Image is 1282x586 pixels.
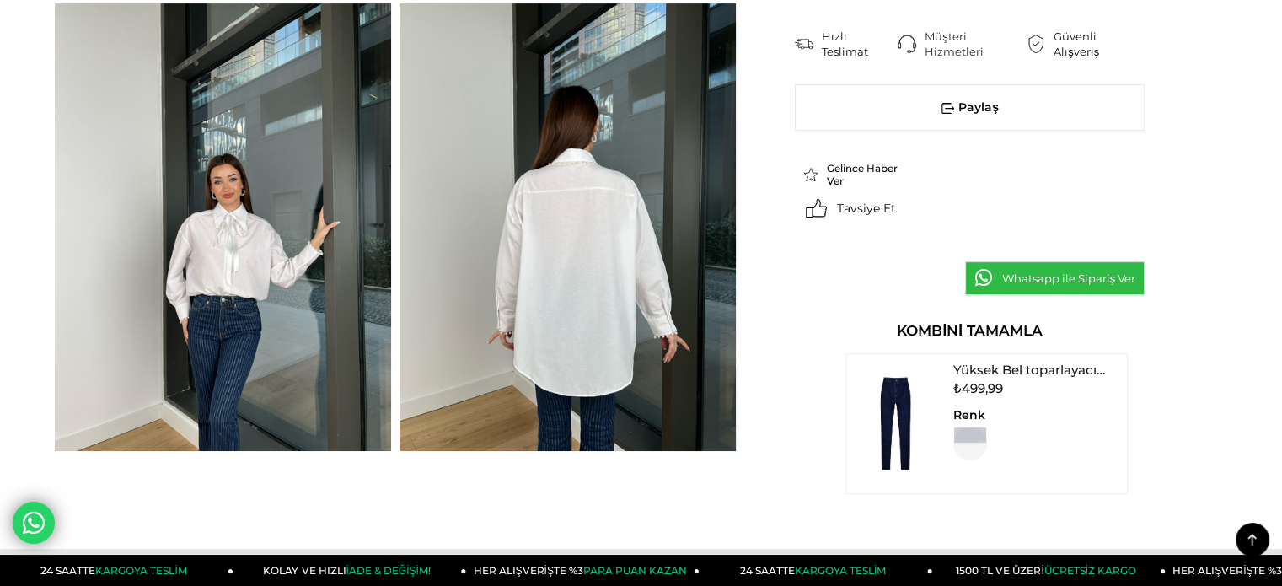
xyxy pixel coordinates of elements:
img: Yüksek Bel toparlayacı Kadın Lacivert Jean 24k373 [855,363,936,485]
div: Yüksek Bel toparlayacı Kadın Lacivert Jean 24k373 [953,363,1118,379]
span: Paylaş [796,85,1144,130]
a: HER ALIŞVERİŞTE %3PARA PUAN KAZAN [467,555,700,586]
span: Gelince Haber Ver [827,162,903,187]
a: Whatsapp ile Sipariş Ver [965,261,1145,295]
span: KARGOYA TESLİM [795,564,886,577]
img: lariy gömlek 24Y022 [400,3,736,452]
div: Hızlı Teslimat [822,29,898,59]
a: 24 SAATTEKARGOYA TESLİM [700,555,933,586]
span: İADE & DEĞİŞİM! [346,564,430,577]
a: 1500 TL VE ÜZERİÜCRETSİZ KARGO [933,555,1167,586]
a: KOLAY VE HIZLIİADE & DEĞİŞİM! [233,555,467,586]
a: 24 SAATTEKARGOYA TESLİM [1,555,234,586]
img: call-center.png [898,35,916,53]
div: Müşteri Hizmetleri [925,29,1027,59]
span: PARA PUAN KAZAN [583,564,687,577]
div: Renk [953,407,985,427]
img: security.png [1027,35,1045,53]
span: KARGOYA TESLİM [95,564,186,577]
span: ÜCRETSİZ KARGO [1044,564,1136,577]
div: ₺499,99 [953,379,1118,399]
a: Gelince Haber Ver [803,162,903,187]
img: shipping.png [795,35,813,53]
span: Tavsiye Et [837,201,896,216]
img: lariy gömlek 24Y022 [55,3,391,452]
div: Güvenli Alışveriş [1054,29,1145,59]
